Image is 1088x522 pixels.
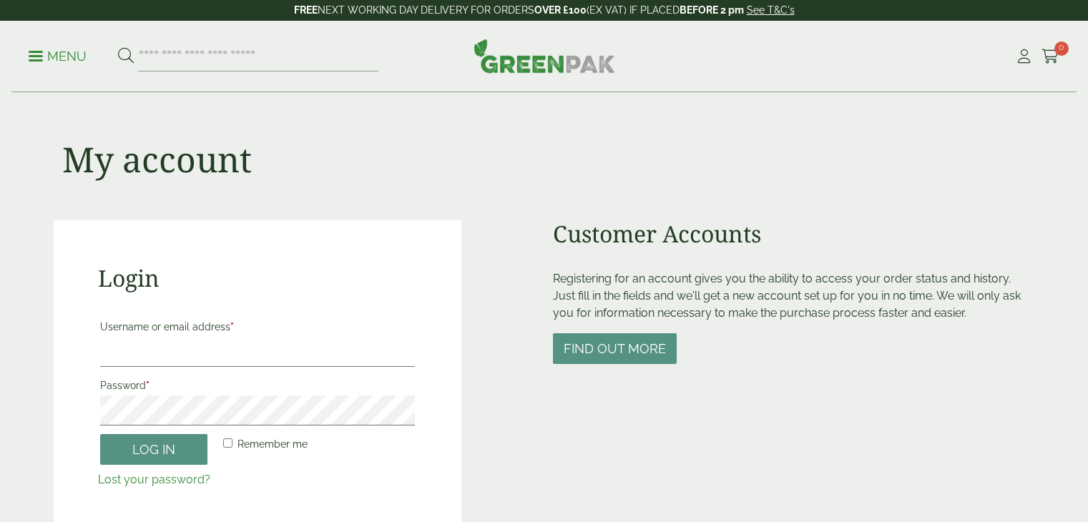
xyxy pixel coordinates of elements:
[1015,49,1033,64] i: My Account
[553,333,677,364] button: Find out more
[747,4,795,16] a: See T&C's
[223,438,232,448] input: Remember me
[100,434,207,465] button: Log in
[534,4,587,16] strong: OVER £100
[98,265,418,292] h2: Login
[294,4,318,16] strong: FREE
[1042,46,1059,67] a: 0
[1054,41,1069,56] span: 0
[98,473,210,486] a: Lost your password?
[680,4,744,16] strong: BEFORE 2 pm
[62,139,252,180] h1: My account
[29,48,87,65] p: Menu
[553,270,1034,322] p: Registering for an account gives you the ability to access your order status and history. Just fi...
[553,220,1034,247] h2: Customer Accounts
[100,375,416,395] label: Password
[553,343,677,356] a: Find out more
[474,39,615,73] img: GreenPak Supplies
[1042,49,1059,64] i: Cart
[29,48,87,62] a: Menu
[237,438,308,450] span: Remember me
[100,317,416,337] label: Username or email address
